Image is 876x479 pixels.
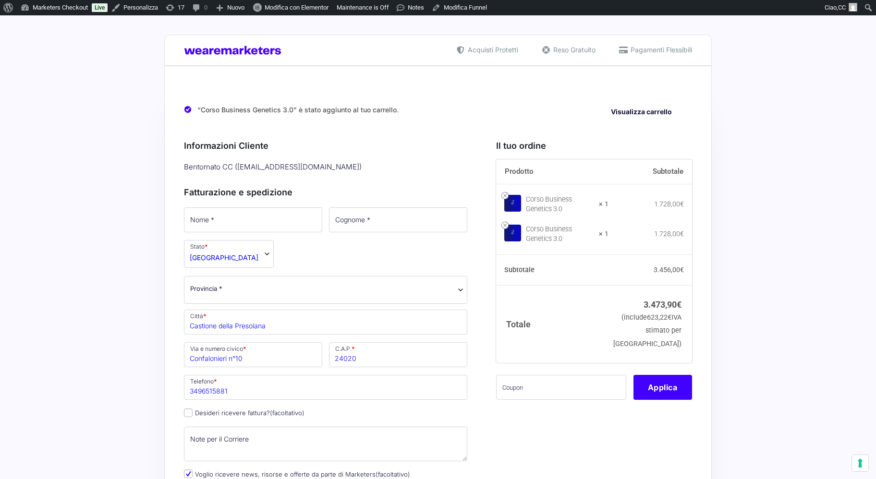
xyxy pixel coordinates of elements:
[184,186,467,199] h3: Fatturazione e spedizione
[184,375,467,400] input: Telefono *
[654,266,684,274] bdi: 3.456,00
[184,470,410,478] label: Voglio ricevere news, risorse e offerte da parte di Marketers
[184,469,193,478] input: Voglio ricevere news, risorse e offerte da parte di Marketers(facoltativo)
[551,45,596,55] span: Reso Gratuito
[680,230,684,238] span: €
[496,159,609,184] th: Prodotto
[677,299,681,310] span: €
[184,276,467,304] span: Provincia
[190,252,258,263] span: Spagna
[184,409,304,417] label: Desideri ricevere fattura?
[599,229,608,239] strong: × 1
[838,4,846,11] span: CC
[608,159,692,184] th: Subtotale
[680,200,684,208] span: €
[181,159,471,175] div: Bentornato CC ( [EMAIL_ADDRESS][DOMAIN_NAME] )
[92,3,108,12] a: Live
[668,313,671,322] span: €
[680,266,684,274] span: €
[613,313,681,347] small: (include IVA stimato per [GEOGRAPHIC_DATA])
[329,342,467,367] input: C.A.P. *
[647,313,671,322] span: 623,22
[329,207,467,232] input: Cognome *
[184,207,322,232] input: Nome *
[604,105,679,120] a: Visualizza carrello
[852,455,868,471] button: Le tue preferenze relative al consenso per le tecnologie di tracciamento
[644,299,681,310] bdi: 3.473,90
[496,285,609,362] th: Totale
[654,230,684,238] bdi: 1.728,00
[496,139,692,152] h3: Il tuo ordine
[633,375,692,400] button: Applica
[628,45,692,55] span: Pagamenti Flessibili
[190,284,222,294] span: Provincia *
[184,408,193,417] input: Desideri ricevere fattura?(facoltativo)
[184,310,467,335] input: Città *
[496,255,609,286] th: Subtotale
[654,200,684,208] bdi: 1.728,00
[599,200,608,209] strong: × 1
[465,45,518,55] span: Acquisti Protetti
[184,240,274,268] span: Stato
[496,375,626,400] input: Coupon
[270,409,304,417] span: (facoltativo)
[265,4,328,11] span: Modifica con Elementor
[184,342,322,367] input: Via e numero civico *
[526,225,593,244] div: Corso Business Genetics 3.0
[184,98,692,122] div: “Corso Business Genetics 3.0” è stato aggiunto al tuo carrello.
[504,195,521,212] img: Corso Business Genetics 3.0
[184,139,467,152] h3: Informazioni Cliente
[8,442,36,470] iframe: Customerly Messenger Launcher
[504,225,521,241] img: Corso Business Genetics 3.0
[376,470,410,478] span: (facoltativo)
[526,195,593,214] div: Corso Business Genetics 3.0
